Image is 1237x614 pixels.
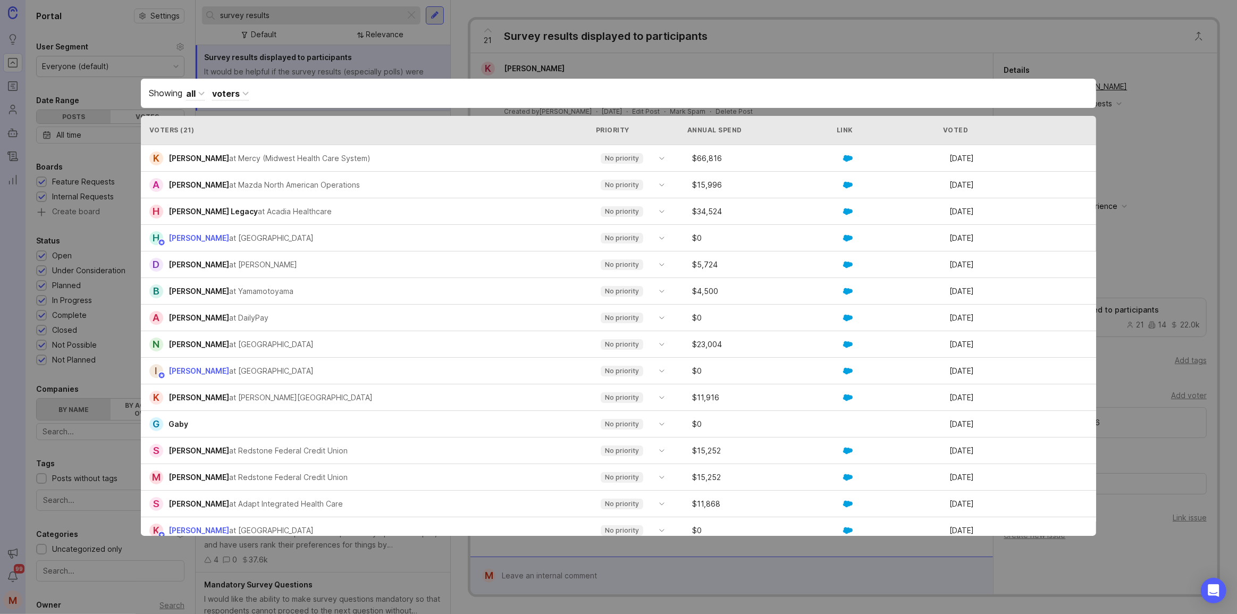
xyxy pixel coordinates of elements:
div: Voted [943,125,1088,134]
img: GKxMRLiRsgdWqxrdBeWfGK5kaZ2alx1WifDSa2kSTsK6wyJURKhUuPoQRYzjholVGzT2A2owx2gHwZoyZHHCYJ8YNOAZj3DSg... [843,366,853,376]
p: No priority [605,340,639,349]
span: [PERSON_NAME] [169,393,229,402]
p: No priority [605,367,639,375]
div: Priority [596,125,666,134]
div: toggle menu [594,495,671,512]
div: S [149,444,163,458]
span: [PERSON_NAME] [169,233,229,242]
div: toggle menu [594,150,671,167]
div: $ 0 [688,527,843,534]
svg: toggle icon [653,393,670,402]
time: [DATE] [949,340,974,349]
svg: toggle icon [653,234,670,242]
div: Voters ( 21 ) [149,125,585,134]
div: at [GEOGRAPHIC_DATA] [229,365,314,377]
p: No priority [605,420,639,428]
img: GKxMRLiRsgdWqxrdBeWfGK5kaZ2alx1WifDSa2kSTsK6wyJURKhUuPoQRYzjholVGzT2A2owx2gHwZoyZHHCYJ8YNOAZj3DSg... [843,180,853,190]
div: B [149,284,163,298]
div: voters [212,87,240,100]
time: [DATE] [949,287,974,296]
time: [DATE] [949,366,974,375]
time: [DATE] [949,260,974,269]
a: K[PERSON_NAME]at [PERSON_NAME][GEOGRAPHIC_DATA] [149,391,381,405]
a: A[PERSON_NAME]at DailyPay [149,311,277,325]
a: H[PERSON_NAME] Legacyat Acadia Healthcare [149,205,340,218]
a: S[PERSON_NAME]at Adapt Integrated Health Care [149,497,351,511]
div: at Adapt Integrated Health Care [229,498,343,510]
div: toggle menu [594,389,671,406]
p: No priority [605,526,639,535]
div: H [149,231,163,245]
svg: toggle icon [653,473,670,482]
a: M[PERSON_NAME]at Redstone Federal Credit Union [149,470,356,484]
div: $ 23,004 [688,341,843,348]
div: at Redstone Federal Credit Union [229,472,348,483]
p: No priority [605,234,639,242]
div: toggle menu [594,442,671,459]
svg: toggle icon [653,367,670,375]
img: member badge [157,531,165,539]
span: [PERSON_NAME] [169,154,229,163]
a: S[PERSON_NAME]at Redstone Federal Credit Union [149,444,356,458]
div: at [PERSON_NAME] [229,259,297,271]
span: [PERSON_NAME] [169,180,229,189]
div: at Mercy (Midwest Health Care System) [229,153,371,164]
div: A [149,311,163,325]
div: toggle menu [594,230,671,247]
a: B[PERSON_NAME]at Yamamotoyama [149,284,302,298]
a: K[PERSON_NAME]at [GEOGRAPHIC_DATA] [149,524,322,537]
a: D[PERSON_NAME]at [PERSON_NAME] [149,258,306,272]
div: I [149,364,163,378]
time: [DATE] [949,499,974,508]
div: $ 0 [688,314,843,322]
div: K [149,152,163,165]
div: at [GEOGRAPHIC_DATA] [229,525,314,536]
p: No priority [605,393,639,402]
div: $ 11,868 [688,500,843,508]
span: [PERSON_NAME] [169,473,229,482]
span: Gaby [169,419,188,428]
time: [DATE] [949,473,974,482]
div: all [186,87,196,100]
p: No priority [605,207,639,216]
div: Open Intercom Messenger [1201,578,1226,603]
span: [PERSON_NAME] [169,526,229,535]
a: H[PERSON_NAME]at [GEOGRAPHIC_DATA] [149,231,322,245]
a: GGaby [149,417,197,431]
div: at [GEOGRAPHIC_DATA] [229,232,314,244]
img: GKxMRLiRsgdWqxrdBeWfGK5kaZ2alx1WifDSa2kSTsK6wyJURKhUuPoQRYzjholVGzT2A2owx2gHwZoyZHHCYJ8YNOAZj3DSg... [843,393,853,402]
img: GKxMRLiRsgdWqxrdBeWfGK5kaZ2alx1WifDSa2kSTsK6wyJURKhUuPoQRYzjholVGzT2A2owx2gHwZoyZHHCYJ8YNOAZj3DSg... [843,260,853,270]
div: toggle menu [594,522,671,539]
svg: toggle icon [653,154,670,163]
span: [PERSON_NAME] [169,366,229,375]
svg: toggle icon [653,447,670,455]
div: at Yamamotoyama [229,285,293,297]
span: [PERSON_NAME] Legacy [169,207,258,216]
div: Link [837,125,853,134]
time: [DATE] [949,446,974,455]
time: [DATE] [949,526,974,535]
div: toggle menu [594,416,671,433]
p: No priority [605,154,639,163]
img: GKxMRLiRsgdWqxrdBeWfGK5kaZ2alx1WifDSa2kSTsK6wyJURKhUuPoQRYzjholVGzT2A2owx2gHwZoyZHHCYJ8YNOAZj3DSg... [843,233,853,243]
p: No priority [605,287,639,296]
div: S [149,497,163,511]
div: $ 5,724 [688,261,843,268]
svg: toggle icon [653,207,670,216]
span: [PERSON_NAME] [169,499,229,508]
div: toggle menu [594,363,671,380]
span: [PERSON_NAME] [169,446,229,455]
div: D [149,258,163,272]
div: $ 0 [688,367,843,375]
img: GKxMRLiRsgdWqxrdBeWfGK5kaZ2alx1WifDSa2kSTsK6wyJURKhUuPoQRYzjholVGzT2A2owx2gHwZoyZHHCYJ8YNOAZj3DSg... [843,340,853,349]
img: member badge [157,238,165,246]
svg: toggle icon [653,181,670,189]
div: $ 66,816 [688,155,843,162]
p: No priority [605,447,639,455]
div: $ 34,524 [688,208,843,215]
time: [DATE] [949,154,974,163]
div: $ 15,252 [688,474,843,481]
img: GKxMRLiRsgdWqxrdBeWfGK5kaZ2alx1WifDSa2kSTsK6wyJURKhUuPoQRYzjholVGzT2A2owx2gHwZoyZHHCYJ8YNOAZj3DSg... [843,207,853,216]
img: GKxMRLiRsgdWqxrdBeWfGK5kaZ2alx1WifDSa2kSTsK6wyJURKhUuPoQRYzjholVGzT2A2owx2gHwZoyZHHCYJ8YNOAZj3DSg... [843,473,853,482]
div: at Redstone Federal Credit Union [229,445,348,457]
